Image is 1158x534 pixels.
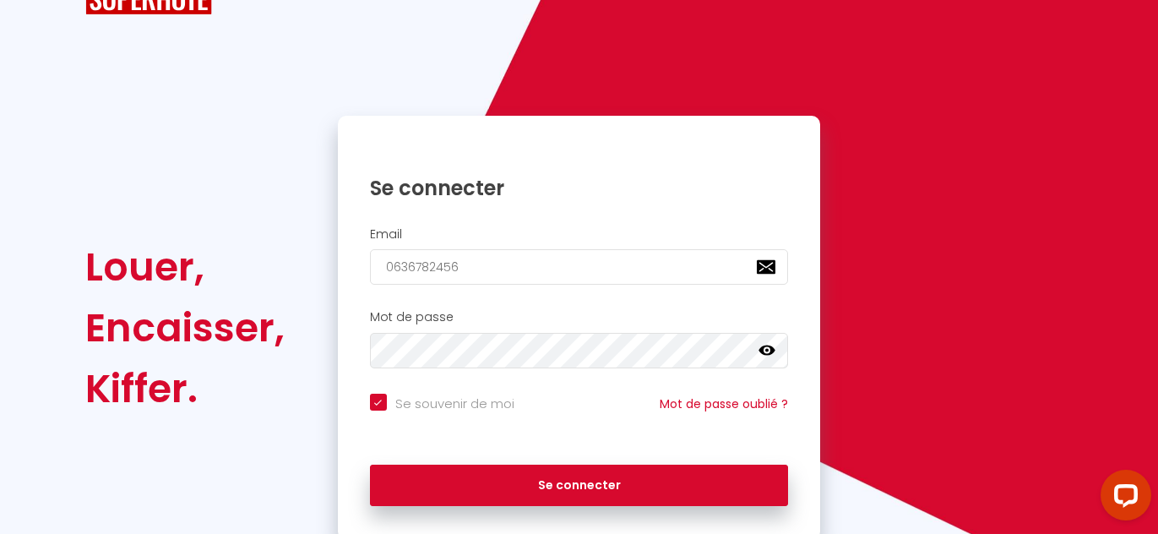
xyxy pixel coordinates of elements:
[370,227,789,242] h2: Email
[370,175,789,201] h1: Se connecter
[660,395,788,412] a: Mot de passe oublié ?
[85,297,285,358] div: Encaisser,
[370,310,789,324] h2: Mot de passe
[370,465,789,507] button: Se connecter
[1087,463,1158,534] iframe: LiveChat chat widget
[85,237,285,297] div: Louer,
[85,358,285,419] div: Kiffer.
[370,249,789,285] input: Ton Email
